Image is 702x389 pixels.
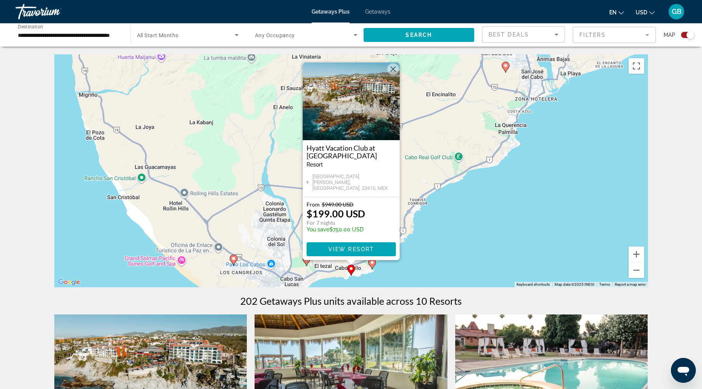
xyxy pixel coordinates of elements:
button: Toggle fullscreen view [629,58,644,74]
span: GB [672,8,681,16]
span: USD [636,9,647,16]
span: [GEOGRAPHIC_DATA][PERSON_NAME], [GEOGRAPHIC_DATA], 23410, MEX [312,174,396,191]
mat-select: Sort by [489,30,558,39]
img: ii_wko1.jpg [303,63,400,140]
span: Map [664,30,675,40]
a: Terms (opens in new tab) [599,282,610,287]
a: Getaways Plus [312,9,350,15]
span: $949.00 USD [322,201,354,208]
a: Report a map error [615,282,646,287]
button: Filter [573,26,656,43]
a: Hyatt Vacation Club at [GEOGRAPHIC_DATA] [307,144,396,160]
span: View Resort [328,246,374,252]
span: Best Deals [489,31,529,38]
a: Travorium [16,2,93,22]
button: Zoom in [629,247,644,262]
span: From [307,201,320,208]
button: Search [364,28,475,42]
img: Google [56,277,82,287]
button: Close [387,63,399,75]
a: Getaways [365,9,390,15]
button: User Menu [666,3,686,20]
p: $199.00 USD [307,208,365,219]
button: Change language [609,7,624,18]
a: Open this area in Google Maps (opens a new window) [56,277,82,287]
span: You save [307,226,329,233]
h1: 202 Getaways Plus units available across 10 Resorts [240,295,462,307]
button: Zoom out [629,262,644,278]
span: Map data ©2025 INEGI [555,282,595,287]
button: Change currency [636,7,655,18]
span: Any Occupancy [255,32,295,38]
button: Keyboard shortcuts [517,282,550,287]
button: View Resort [307,242,396,256]
span: Search [406,32,432,38]
span: Resort [307,162,323,168]
p: $750.00 USD [307,226,365,233]
p: For 7 nights [307,219,365,226]
span: All Start Months [137,32,179,38]
span: en [609,9,617,16]
iframe: Button to launch messaging window [671,358,696,383]
span: Destination [18,24,43,29]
